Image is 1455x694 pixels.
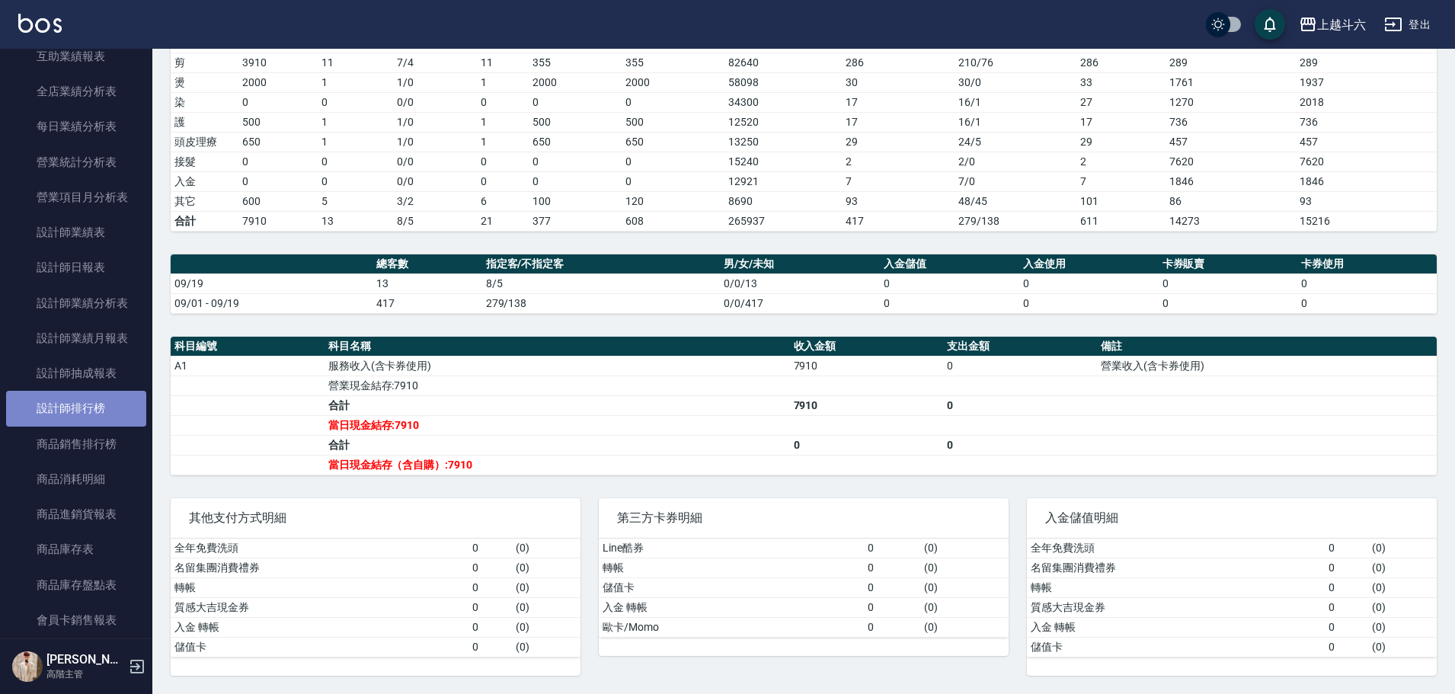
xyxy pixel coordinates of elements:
[468,597,513,617] td: 0
[1297,254,1437,274] th: 卡券使用
[171,337,1437,475] table: a dense table
[482,254,721,274] th: 指定客/不指定客
[790,356,944,376] td: 7910
[599,539,1009,638] table: a dense table
[477,152,529,171] td: 0
[325,337,790,357] th: 科目名稱
[1296,171,1437,191] td: 1846
[318,211,393,231] td: 13
[1325,577,1369,597] td: 0
[325,435,790,455] td: 合計
[599,617,864,637] td: 歐卡/Momo
[1296,92,1437,112] td: 2018
[622,112,724,132] td: 500
[512,558,580,577] td: ( 0 )
[1296,211,1437,231] td: 15216
[1166,92,1297,112] td: 1270
[1027,617,1325,637] td: 入金 轉帳
[622,171,724,191] td: 0
[468,577,513,597] td: 0
[18,14,62,33] img: Logo
[171,617,468,637] td: 入金 轉帳
[720,293,880,313] td: 0/0/417
[6,39,146,74] a: 互助業績報表
[373,254,482,274] th: 總客數
[477,211,529,231] td: 21
[1296,132,1437,152] td: 457
[238,92,318,112] td: 0
[6,532,146,567] a: 商品庫存表
[1368,597,1437,617] td: ( 0 )
[1325,597,1369,617] td: 0
[238,112,318,132] td: 500
[724,191,841,211] td: 8690
[955,191,1076,211] td: 48 / 45
[842,72,955,92] td: 30
[1325,617,1369,637] td: 0
[943,395,1097,415] td: 0
[622,53,724,72] td: 355
[6,250,146,285] a: 設計師日報表
[318,132,393,152] td: 1
[842,152,955,171] td: 2
[724,112,841,132] td: 12520
[790,435,944,455] td: 0
[842,191,955,211] td: 93
[1166,112,1297,132] td: 736
[955,112,1076,132] td: 16 / 1
[1166,53,1297,72] td: 289
[842,112,955,132] td: 17
[171,356,325,376] td: A1
[318,152,393,171] td: 0
[6,215,146,250] a: 設計師業績表
[880,293,1019,313] td: 0
[393,211,478,231] td: 8/5
[1076,211,1166,231] td: 611
[6,391,146,426] a: 設計師排行榜
[6,74,146,109] a: 全店業績分析表
[238,171,318,191] td: 0
[1019,254,1159,274] th: 入金使用
[529,92,622,112] td: 0
[171,254,1437,314] table: a dense table
[1296,152,1437,171] td: 7620
[393,53,478,72] td: 7 / 4
[617,510,990,526] span: 第三方卡券明細
[1296,72,1437,92] td: 1937
[477,72,529,92] td: 1
[529,191,622,211] td: 100
[943,356,1097,376] td: 0
[318,171,393,191] td: 0
[171,539,468,558] td: 全年免費洗頭
[373,293,482,313] td: 417
[468,558,513,577] td: 0
[1076,92,1166,112] td: 27
[238,53,318,72] td: 3910
[943,337,1097,357] th: 支出金額
[1296,191,1437,211] td: 93
[1368,617,1437,637] td: ( 0 )
[599,558,864,577] td: 轉帳
[12,651,43,682] img: Person
[920,597,1009,617] td: ( 0 )
[512,597,580,617] td: ( 0 )
[1325,539,1369,558] td: 0
[1296,112,1437,132] td: 736
[477,112,529,132] td: 1
[171,539,580,657] table: a dense table
[1368,637,1437,657] td: ( 0 )
[318,191,393,211] td: 5
[529,112,622,132] td: 500
[171,293,373,313] td: 09/01 - 09/19
[512,577,580,597] td: ( 0 )
[1368,577,1437,597] td: ( 0 )
[6,109,146,144] a: 每日業績分析表
[46,667,124,681] p: 高階主管
[529,72,622,92] td: 2000
[1166,152,1297,171] td: 7620
[1166,72,1297,92] td: 1761
[512,539,580,558] td: ( 0 )
[842,53,955,72] td: 286
[1076,72,1166,92] td: 33
[599,539,864,558] td: Line酷券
